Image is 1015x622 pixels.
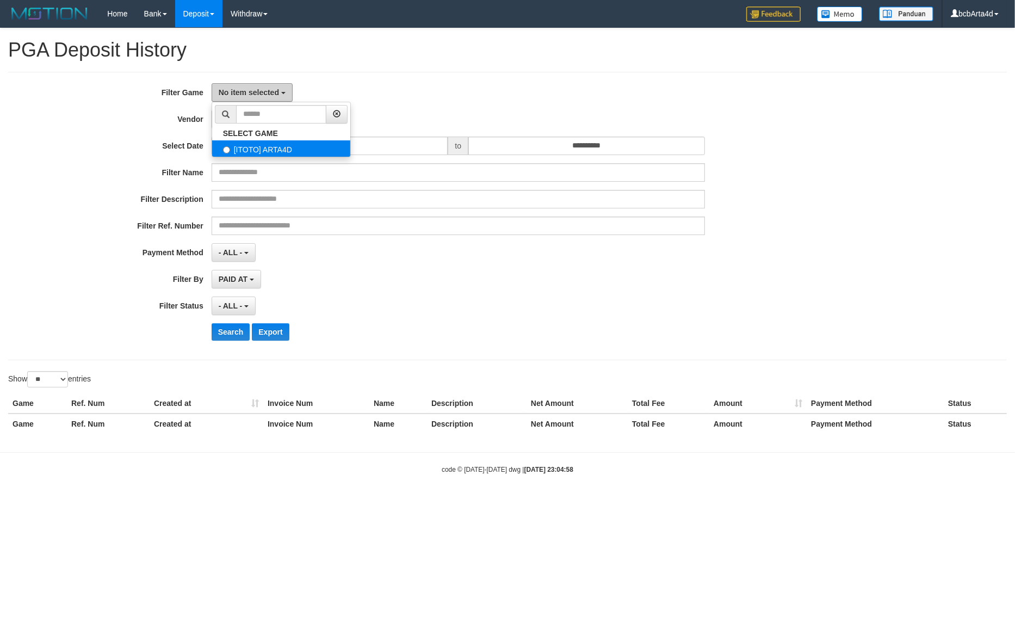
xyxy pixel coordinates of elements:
strong: [DATE] 23:04:58 [524,466,573,473]
th: Game [8,414,67,434]
th: Created at [150,393,263,414]
th: Name [369,393,427,414]
img: MOTION_logo.png [8,5,91,22]
th: Invoice Num [263,414,369,434]
img: panduan.png [879,7,933,21]
a: SELECT GAME [212,126,350,140]
button: PAID AT [212,270,261,288]
th: Game [8,393,67,414]
th: Total Fee [628,414,709,434]
span: - ALL - [219,248,243,257]
th: Ref. Num [67,414,150,434]
th: Name [369,414,427,434]
span: - ALL - [219,301,243,310]
img: Feedback.jpg [746,7,801,22]
button: - ALL - [212,297,256,315]
th: Created at [150,414,263,434]
b: SELECT GAME [223,129,278,138]
h1: PGA Deposit History [8,39,1007,61]
span: PAID AT [219,275,247,284]
th: Ref. Num [67,393,150,414]
small: code © [DATE]-[DATE] dwg | [442,466,573,473]
th: Payment Method [807,393,944,414]
button: No item selected [212,83,293,102]
button: - ALL - [212,243,256,262]
select: Showentries [27,371,68,387]
label: [ITOTO] ARTA4D [212,140,350,157]
label: Show entries [8,371,91,387]
th: Payment Method [807,414,944,434]
span: No item selected [219,88,279,97]
img: Button%20Memo.svg [817,7,863,22]
span: to [448,137,468,155]
th: Amount [709,414,807,434]
th: Description [427,414,527,434]
th: Net Amount [527,393,628,414]
th: Total Fee [628,393,709,414]
th: Amount [709,393,807,414]
th: Status [944,414,1007,434]
th: Net Amount [527,414,628,434]
th: Invoice Num [263,393,369,414]
button: Search [212,323,250,341]
button: Export [252,323,289,341]
input: [ITOTO] ARTA4D [223,146,230,153]
th: Status [944,393,1007,414]
th: Description [427,393,527,414]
